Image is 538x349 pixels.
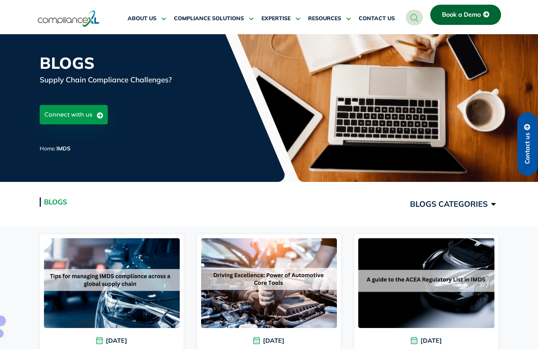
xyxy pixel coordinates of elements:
div: Supply Chain Compliance Challenges? [40,74,499,86]
a: navsearch-button [406,10,423,25]
a: Connect with us [40,105,108,124]
span: / [40,145,70,152]
span: Contact us [524,133,531,164]
span: CONTACT US [359,15,395,22]
a: RESOURCES [308,9,351,28]
h1: Blogs [40,52,499,74]
h2: Blogs [44,197,265,207]
span: [DATE] [358,336,494,346]
span: ABOUT US [128,15,156,22]
span: Connect with us [44,112,93,120]
span: RESOURCES [308,15,341,22]
span: [DATE] [201,336,337,346]
a: BLOGS CATEGORIES [405,194,503,215]
span: COMPLIANCE SOLUTIONS [174,15,244,22]
a: Book a Demo [430,5,501,25]
a: EXPERTISE [261,9,300,28]
span: EXPERTISE [261,15,291,22]
a: Home [40,145,55,152]
span: [DATE] [44,336,180,346]
a: Contact us [517,112,538,176]
img: logo-one.svg [38,10,100,28]
a: COMPLIANCE SOLUTIONS [174,9,254,28]
span: IMDS [56,145,70,152]
a: CONTACT US [359,9,395,28]
a: ABOUT US [128,9,166,28]
span: Book a Demo [442,11,481,18]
